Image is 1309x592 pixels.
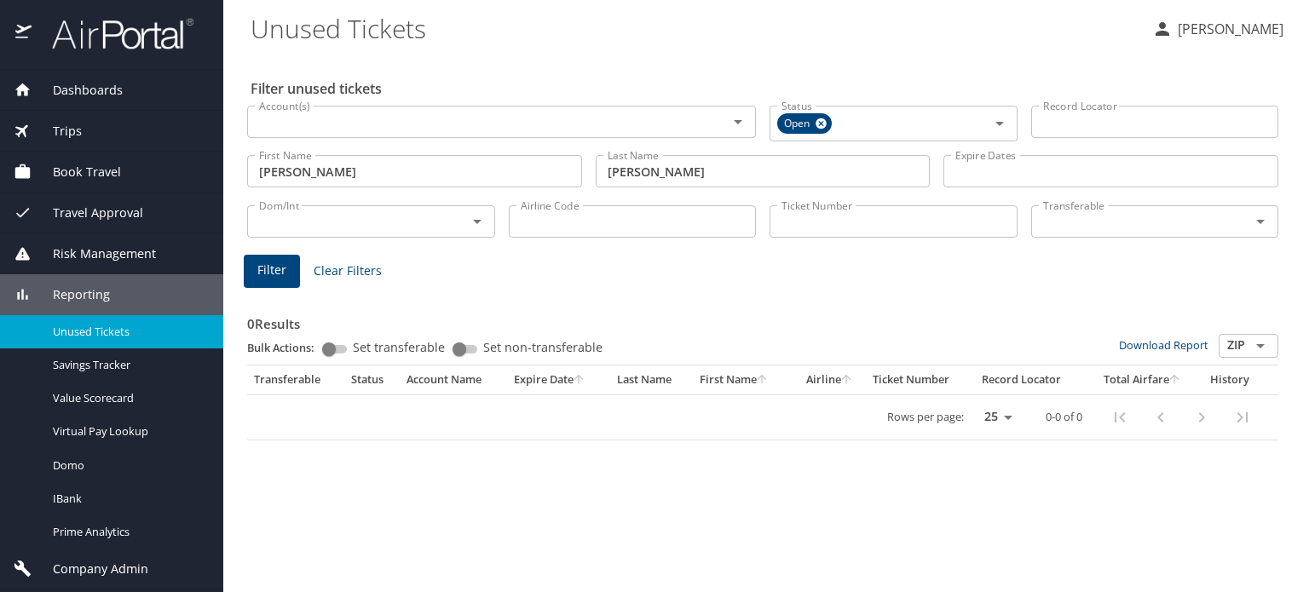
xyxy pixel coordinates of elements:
span: Filter [257,260,286,281]
p: 0-0 of 0 [1046,411,1082,422]
h2: Filter unused tickets [251,75,1282,102]
button: sort [1169,375,1181,386]
th: Ticket Number [866,365,975,394]
th: Expire Date [507,365,610,394]
th: Account Name [400,365,507,394]
th: Airline [793,365,866,394]
span: Book Travel [32,163,121,181]
span: Reporting [32,285,110,304]
span: IBank [53,491,203,507]
span: Trips [32,122,82,141]
button: Open [726,110,750,134]
button: Open [988,112,1012,135]
span: Set non-transferable [483,342,603,353]
th: History [1198,365,1262,394]
span: Virtual Pay Lookup [53,423,203,440]
span: Clear Filters [314,261,382,282]
th: Last Name [610,365,693,394]
p: Rows per page: [887,411,964,422]
span: Domo [53,457,203,474]
th: First Name [693,365,793,394]
span: Risk Management [32,244,156,263]
img: icon-airportal.png [15,17,33,50]
th: Record Locator [975,365,1087,394]
button: sort [841,375,853,386]
span: Dashboards [32,81,123,100]
div: Open [777,113,832,134]
table: custom pagination table [247,365,1278,440]
button: Clear Filters [307,256,389,287]
th: Status [344,365,400,394]
p: Bulk Actions: [247,340,328,355]
button: Open [1248,210,1272,233]
button: Open [1248,334,1272,358]
a: Download Report [1119,337,1208,353]
span: Open [777,115,820,133]
span: Company Admin [32,560,148,578]
button: Filter [244,255,300,288]
span: Travel Approval [32,204,143,222]
button: Open [465,210,489,233]
span: Savings Tracker [53,357,203,373]
span: Set transferable [353,342,445,353]
button: [PERSON_NAME] [1145,14,1290,44]
img: airportal-logo.png [33,17,193,50]
select: rows per page [971,405,1018,430]
span: Prime Analytics [53,524,203,540]
button: sort [757,375,769,386]
span: Unused Tickets [53,324,203,340]
div: Transferable [254,372,337,388]
h1: Unused Tickets [251,2,1139,55]
th: Total Airfare [1087,365,1197,394]
h3: 0 Results [247,304,1278,334]
span: Value Scorecard [53,390,203,406]
button: sort [574,375,585,386]
p: [PERSON_NAME] [1173,19,1283,39]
